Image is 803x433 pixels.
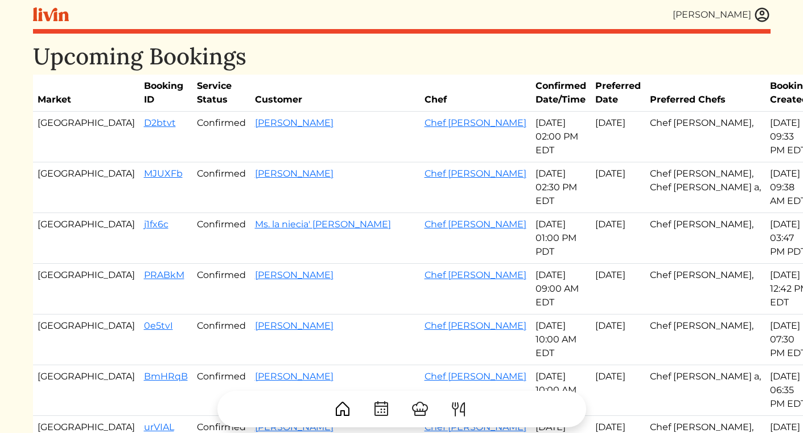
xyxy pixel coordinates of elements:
[645,365,765,416] td: Chef [PERSON_NAME] a,
[192,112,250,162] td: Confirmed
[420,75,531,112] th: Chef
[591,365,645,416] td: [DATE]
[144,117,176,128] a: D2btvt
[192,75,250,112] th: Service Status
[33,162,139,213] td: [GEOGRAPHIC_DATA]
[144,219,168,230] a: j1fx6c
[531,75,591,112] th: Confirmed Date/Time
[192,314,250,365] td: Confirmed
[425,320,526,331] a: Chef [PERSON_NAME]
[250,75,420,112] th: Customer
[192,365,250,416] td: Confirmed
[411,400,429,418] img: ChefHat-a374fb509e4f37eb0702ca99f5f64f3b6956810f32a249b33092029f8484b388.svg
[425,168,526,179] a: Chef [PERSON_NAME]
[425,269,526,280] a: Chef [PERSON_NAME]
[425,371,526,382] a: Chef [PERSON_NAME]
[33,7,69,22] img: livin-logo-a0d97d1a881af30f6274990eb6222085a2533c92bbd1e4f22c21b4f0d0e3210c.svg
[33,314,139,365] td: [GEOGRAPHIC_DATA]
[255,168,333,179] a: [PERSON_NAME]
[372,400,390,418] img: CalendarDots-5bcf9d9080389f2a281d69619e1c85352834be518fbc73d9501aef674afc0d57.svg
[33,264,139,314] td: [GEOGRAPHIC_DATA]
[645,213,765,264] td: Chef [PERSON_NAME],
[33,43,771,70] h1: Upcoming Bookings
[531,213,591,264] td: [DATE] 01:00 PM PDT
[333,400,352,418] img: House-9bf13187bcbb5817f509fe5e7408150f90897510c4275e13d0d5fca38e0b5951.svg
[144,371,188,382] a: BmHRqB
[192,213,250,264] td: Confirmed
[531,112,591,162] td: [DATE] 02:00 PM EDT
[450,400,468,418] img: ForkKnife-55491504ffdb50bab0c1e09e7649658475375261d09fd45db06cec23bce548bf.svg
[591,75,645,112] th: Preferred Date
[255,320,333,331] a: [PERSON_NAME]
[645,264,765,314] td: Chef [PERSON_NAME],
[673,8,751,22] div: [PERSON_NAME]
[531,314,591,365] td: [DATE] 10:00 AM EDT
[144,320,173,331] a: 0e5tvI
[33,75,139,112] th: Market
[591,112,645,162] td: [DATE]
[753,6,771,23] img: user_account-e6e16d2ec92f44fc35f99ef0dc9cddf60790bfa021a6ecb1c896eb5d2907b31c.svg
[144,269,184,280] a: PRABkM
[255,371,333,382] a: [PERSON_NAME]
[645,314,765,365] td: Chef [PERSON_NAME],
[33,365,139,416] td: [GEOGRAPHIC_DATA]
[591,213,645,264] td: [DATE]
[591,314,645,365] td: [DATE]
[591,162,645,213] td: [DATE]
[425,117,526,128] a: Chef [PERSON_NAME]
[645,162,765,213] td: Chef [PERSON_NAME], Chef [PERSON_NAME] a,
[531,162,591,213] td: [DATE] 02:30 PM EDT
[192,162,250,213] td: Confirmed
[192,264,250,314] td: Confirmed
[33,213,139,264] td: [GEOGRAPHIC_DATA]
[591,264,645,314] td: [DATE]
[531,365,591,416] td: [DATE] 10:00 AM EDT
[645,112,765,162] td: Chef [PERSON_NAME],
[144,168,183,179] a: MJUXFb
[139,75,192,112] th: Booking ID
[255,219,391,230] a: Ms. la niecia' [PERSON_NAME]
[425,219,526,230] a: Chef [PERSON_NAME]
[255,269,333,280] a: [PERSON_NAME]
[531,264,591,314] td: [DATE] 09:00 AM EDT
[33,112,139,162] td: [GEOGRAPHIC_DATA]
[645,75,765,112] th: Preferred Chefs
[255,117,333,128] a: [PERSON_NAME]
